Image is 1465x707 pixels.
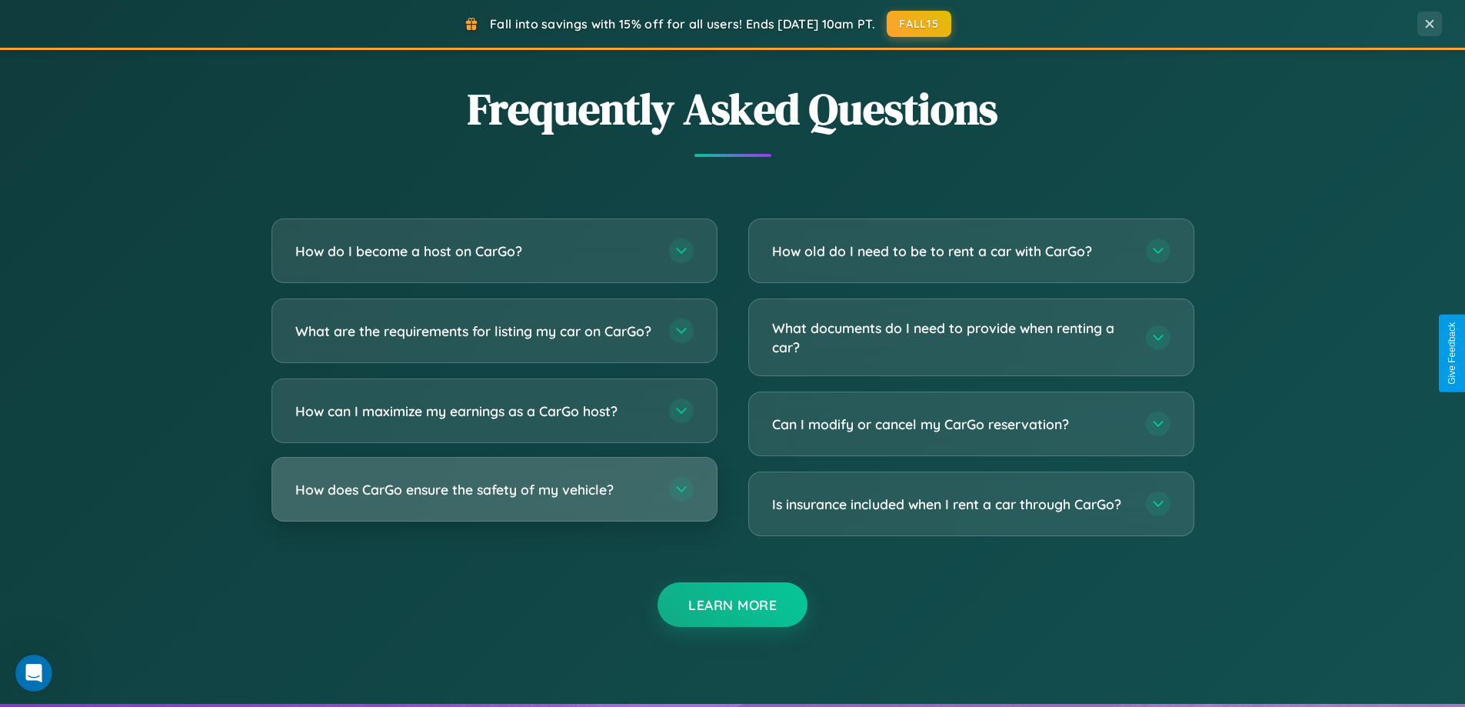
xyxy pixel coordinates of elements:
[490,16,875,32] span: Fall into savings with 15% off for all users! Ends [DATE] 10am PT.
[772,495,1130,514] h3: Is insurance included when I rent a car through CarGo?
[295,242,654,261] h3: How do I become a host on CarGo?
[271,79,1194,138] h2: Frequently Asked Questions
[772,318,1130,356] h3: What documents do I need to provide when renting a car?
[772,242,1130,261] h3: How old do I need to be to rent a car with CarGo?
[15,655,52,692] iframe: Intercom live chat
[887,11,951,37] button: FALL15
[295,322,654,341] h3: What are the requirements for listing my car on CarGo?
[1447,322,1457,385] div: Give Feedback
[658,582,807,627] button: Learn More
[772,415,1130,434] h3: Can I modify or cancel my CarGo reservation?
[295,402,654,421] h3: How can I maximize my earnings as a CarGo host?
[295,480,654,499] h3: How does CarGo ensure the safety of my vehicle?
